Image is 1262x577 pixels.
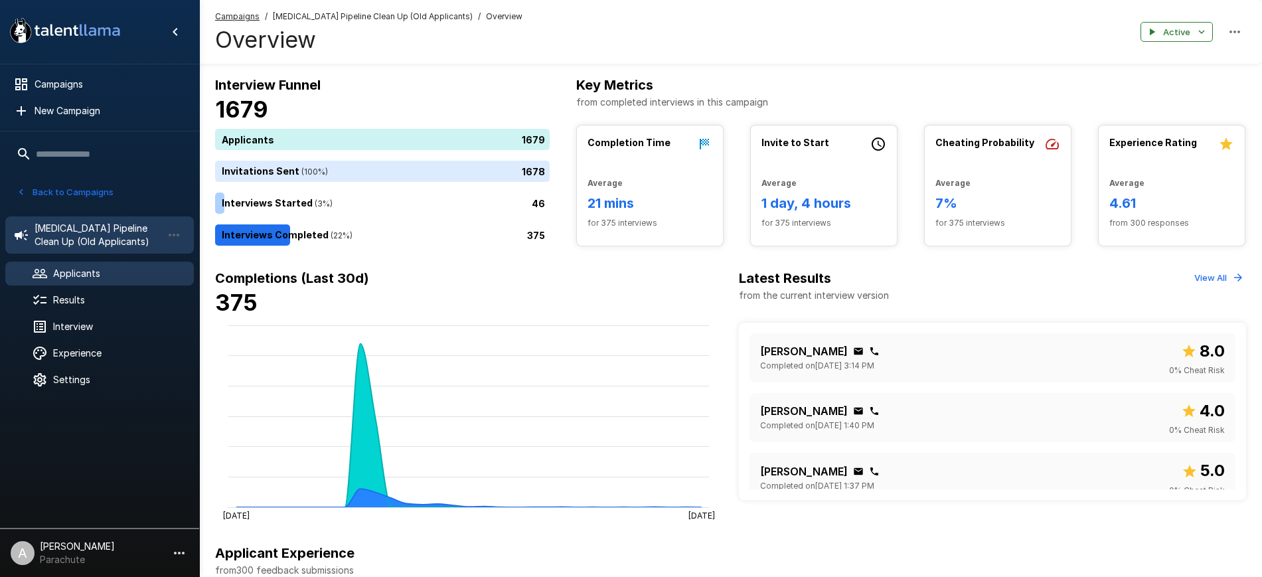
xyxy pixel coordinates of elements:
p: 46 [532,197,545,210]
p: 375 [527,228,545,242]
p: [PERSON_NAME] [760,343,848,359]
b: Completion Time [588,137,670,148]
b: Applicant Experience [215,545,355,561]
span: 0 % Cheat Risk [1169,484,1225,497]
span: Overall score out of 10 [1181,398,1225,424]
h6: 4.61 [1109,193,1234,214]
span: Completed on [DATE] 1:37 PM [760,479,874,493]
h4: Overview [215,26,522,54]
u: Campaigns [215,11,260,21]
span: Completed on [DATE] 3:14 PM [760,359,874,372]
p: 1678 [522,165,545,179]
button: Active [1141,22,1213,42]
div: Click to copy [853,406,864,416]
b: Invite to Start [761,137,829,148]
div: Click to copy [853,466,864,477]
span: Overall score out of 10 [1181,339,1225,364]
b: 4.0 [1200,401,1225,420]
button: View All [1191,268,1246,288]
span: Overview [486,10,522,23]
b: 8.0 [1200,341,1225,361]
b: Latest Results [739,270,831,286]
tspan: [DATE] [223,510,250,520]
b: Cheating Probability [935,137,1034,148]
b: Completions (Last 30d) [215,270,369,286]
b: Average [935,178,971,188]
span: / [265,10,268,23]
div: Click to copy [869,466,880,477]
b: Average [588,178,623,188]
b: Key Metrics [576,77,653,93]
div: Click to copy [853,346,864,357]
span: / [478,10,481,23]
p: 1679 [522,133,545,147]
span: for 375 interviews [761,216,886,230]
b: Experience Rating [1109,137,1197,148]
b: 1679 [215,96,268,123]
span: [MEDICAL_DATA] Pipeline Clean Up (Old Applicants) [273,10,473,23]
span: for 375 interviews [588,216,712,230]
b: Average [1109,178,1144,188]
span: Overall score out of 10 [1182,458,1225,483]
h6: 7% [935,193,1060,214]
span: 0 % Cheat Risk [1169,424,1225,437]
p: from the current interview version [739,289,889,302]
b: 375 [215,289,258,316]
b: Interview Funnel [215,77,321,93]
tspan: [DATE] [688,510,715,520]
h6: 1 day, 4 hours [761,193,886,214]
span: Completed on [DATE] 1:40 PM [760,419,874,432]
div: Click to copy [869,406,880,416]
div: Click to copy [869,346,880,357]
h6: 21 mins [588,193,712,214]
b: 5.0 [1200,461,1225,480]
p: [PERSON_NAME] [760,403,848,419]
span: for 375 interviews [935,216,1060,230]
p: from 300 feedback submissions [215,564,1246,577]
p: from completed interviews in this campaign [576,96,1246,109]
span: 0 % Cheat Risk [1169,364,1225,377]
span: from 300 responses [1109,216,1234,230]
p: [PERSON_NAME] [760,463,848,479]
b: Average [761,178,797,188]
